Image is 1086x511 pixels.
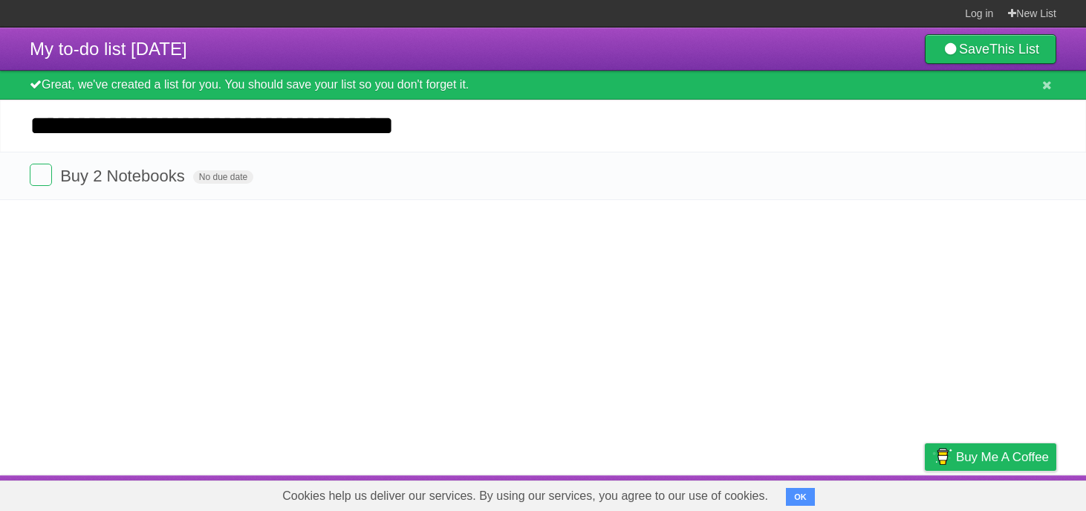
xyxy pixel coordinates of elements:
a: Terms [855,479,888,507]
a: Privacy [905,479,944,507]
img: Buy me a coffee [932,444,952,469]
a: About [727,479,758,507]
span: Cookies help us deliver our services. By using our services, you agree to our use of cookies. [267,481,783,511]
a: Buy me a coffee [925,443,1056,471]
b: This List [989,42,1039,57]
span: My to-do list [DATE] [30,39,187,59]
span: Buy 2 Notebooks [60,167,189,185]
a: Developers [776,479,836,507]
span: Buy me a coffee [956,444,1049,470]
a: Suggest a feature [963,479,1056,507]
span: No due date [193,170,253,184]
a: SaveThis List [925,34,1056,64]
label: Done [30,164,52,186]
button: OK [786,488,815,506]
